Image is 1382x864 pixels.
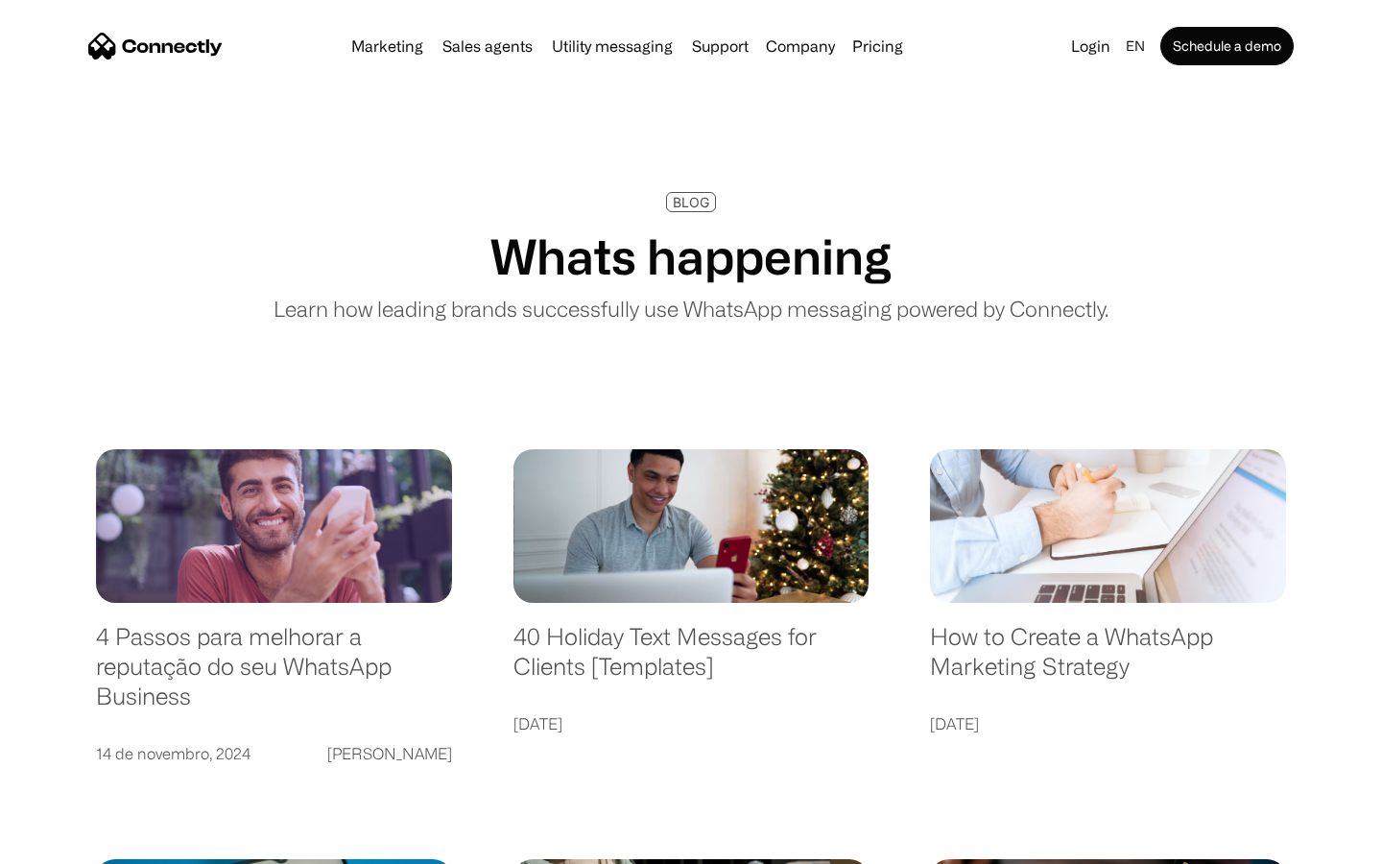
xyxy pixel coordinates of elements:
a: Login [1063,33,1118,60]
a: Support [684,38,756,54]
div: [DATE] [513,710,562,737]
a: 40 Holiday Text Messages for Clients [Templates] [513,622,870,700]
a: Schedule a demo [1160,27,1294,65]
div: [PERSON_NAME] [327,740,452,767]
a: Pricing [845,38,911,54]
a: How to Create a WhatsApp Marketing Strategy [930,622,1286,700]
div: 14 de novembro, 2024 [96,740,250,767]
a: Sales agents [435,38,540,54]
a: Marketing [344,38,431,54]
h1: Whats happening [490,228,892,285]
aside: Language selected: English [19,830,115,857]
p: Learn how leading brands successfully use WhatsApp messaging powered by Connectly. [274,293,1108,324]
div: BLOG [673,195,709,209]
div: Company [766,33,835,60]
a: 4 Passos para melhorar a reputação do seu WhatsApp Business [96,622,452,730]
div: en [1126,33,1145,60]
a: Utility messaging [544,38,680,54]
ul: Language list [38,830,115,857]
div: [DATE] [930,710,979,737]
